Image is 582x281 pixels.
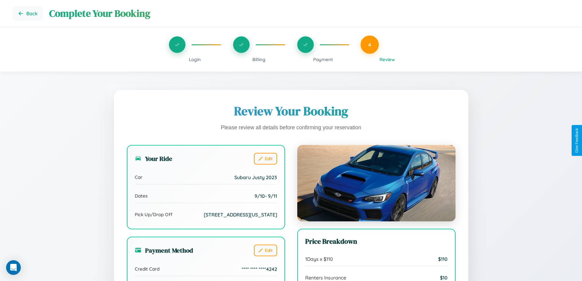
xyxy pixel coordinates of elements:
span: $ 110 [438,256,448,262]
span: Billing [252,57,265,62]
span: 9 / 10 - 9 / 11 [254,193,277,199]
h1: Complete Your Booking [49,7,570,20]
span: Dates [135,193,148,199]
span: Pick Up/Drop Off [135,212,173,217]
h3: Price Breakdown [305,237,448,246]
span: [STREET_ADDRESS][US_STATE] [204,212,277,218]
span: Credit Card [135,266,159,272]
button: Go back [12,6,43,21]
div: Give Feedback [575,128,579,153]
h3: Payment Method [135,246,193,255]
span: Renters Insurance [305,275,346,281]
span: Review [379,57,395,62]
span: 4 [368,41,371,48]
span: 1 Days x $ 110 [305,256,333,262]
span: Subaru Justy 2023 [234,174,277,180]
h1: Review Your Booking [127,103,456,119]
div: Open Intercom Messenger [6,260,21,275]
h3: Your Ride [135,154,172,163]
p: Please review all details before confirming your reservation [127,123,456,133]
button: Edit [254,245,277,256]
span: Car [135,174,142,180]
img: Subaru Justy [297,145,456,221]
span: Login [189,57,201,62]
span: Payment [313,57,333,62]
span: $ 10 [440,275,448,281]
button: Edit [254,153,277,165]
